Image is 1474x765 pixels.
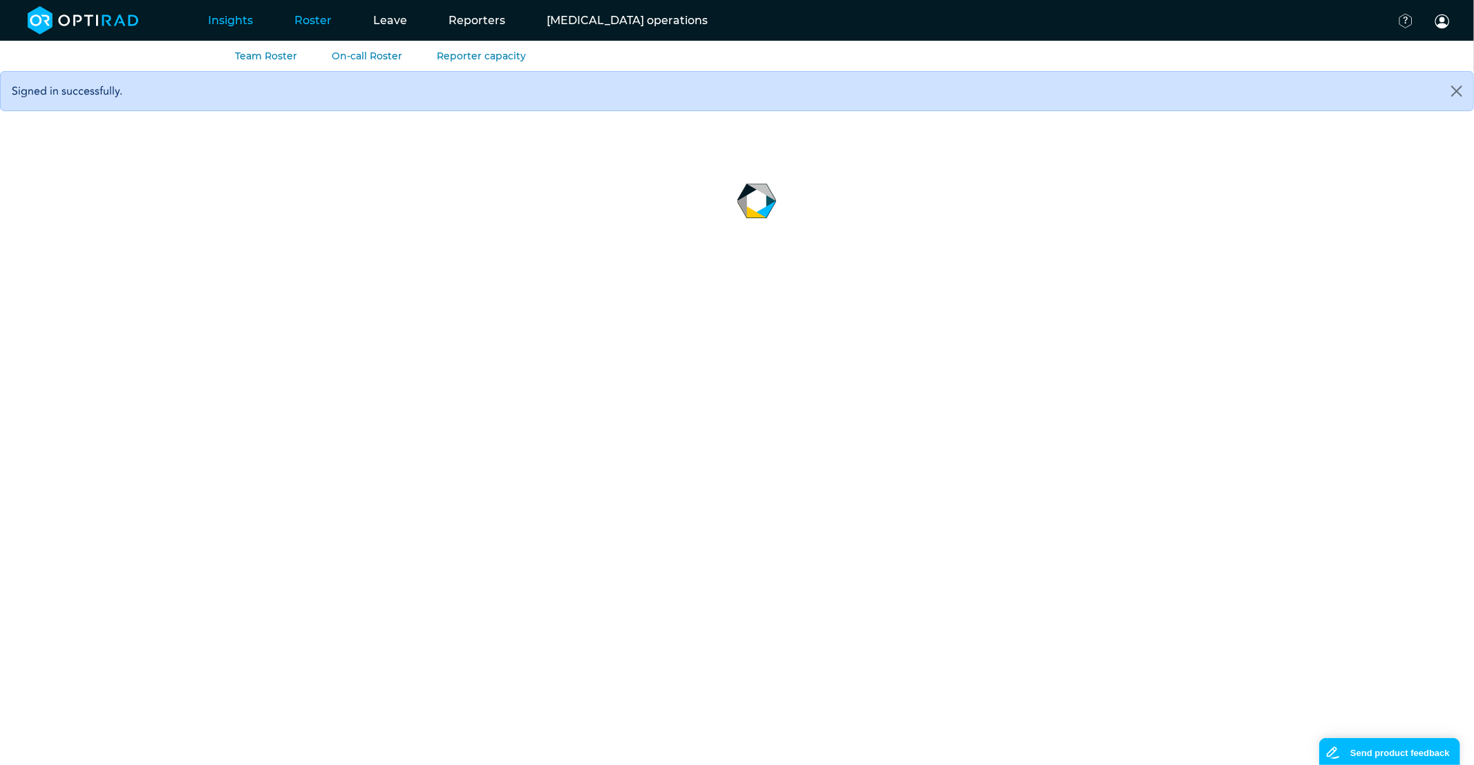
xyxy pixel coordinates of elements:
[1440,72,1473,110] button: Close
[437,50,526,62] a: Reporter capacity
[28,6,139,35] img: brand-opti-rad-logos-blue-and-white-d2f68631ba2948856bd03f2d395fb146ddc8fb01b4b6e9315ea85fa773367...
[332,50,402,62] a: On-call Roster
[235,50,297,62] a: Team Roster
